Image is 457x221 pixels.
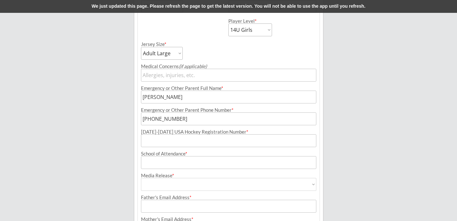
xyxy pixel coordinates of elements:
[141,173,316,178] div: Media Release
[141,69,316,82] input: Allergies, injuries, etc.
[141,86,316,91] div: Emergency or Other Parent Full Name
[141,151,316,156] div: School of Attendance
[141,108,316,112] div: Emergency or Other Parent Phone Number
[141,64,316,69] div: Medical Concerns
[228,19,272,23] div: Player Level
[141,42,174,47] div: Jersey Size
[141,195,316,200] div: Father's Email Address
[179,63,207,69] em: (if applicable)
[141,129,316,134] div: [DATE]-[DATE] USA Hockey Registration Number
